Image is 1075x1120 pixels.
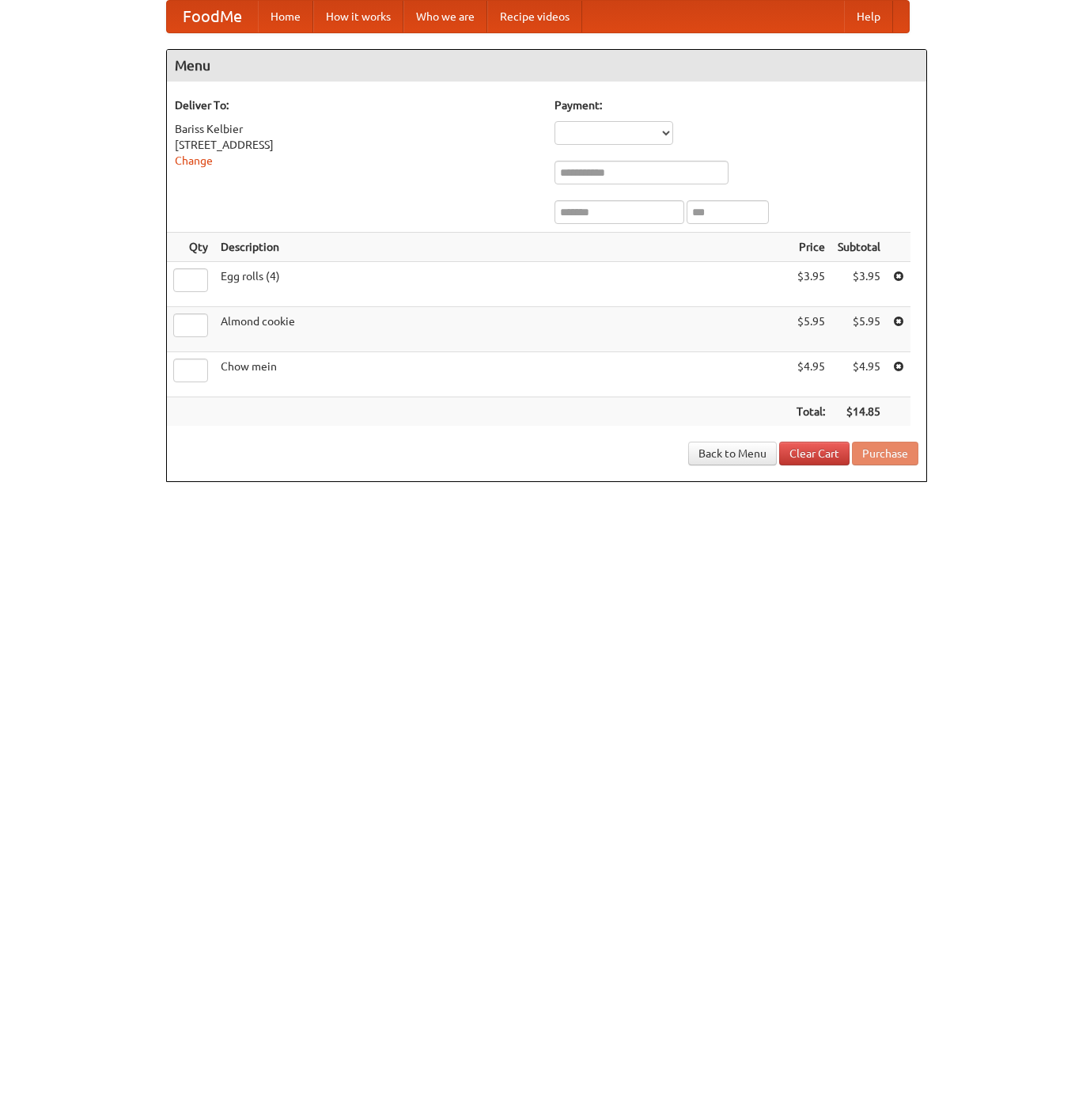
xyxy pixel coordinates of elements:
[403,1,487,32] a: Who we are
[175,154,213,167] a: Change
[167,50,926,82] h4: Menu
[214,262,790,307] td: Egg rolls (4)
[555,97,918,113] h5: Payment:
[175,137,539,153] div: [STREET_ADDRESS]
[831,397,887,427] th: $14.85
[214,352,790,397] td: Chow mein
[790,307,831,352] td: $5.95
[831,262,887,307] td: $3.95
[167,233,214,262] th: Qty
[790,262,831,307] td: $3.95
[313,1,403,32] a: How it works
[790,397,831,427] th: Total:
[831,233,887,262] th: Subtotal
[214,233,790,262] th: Description
[175,97,539,113] h5: Deliver To:
[831,307,887,352] td: $5.95
[258,1,313,32] a: Home
[214,307,790,352] td: Almond cookie
[688,442,777,465] a: Back to Menu
[487,1,582,32] a: Recipe videos
[175,121,539,137] div: Bariss Kelbier
[844,1,893,32] a: Help
[831,352,887,397] td: $4.95
[790,233,831,262] th: Price
[779,442,850,465] a: Clear Cart
[167,1,258,32] a: FoodMe
[852,442,918,465] button: Purchase
[790,352,831,397] td: $4.95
